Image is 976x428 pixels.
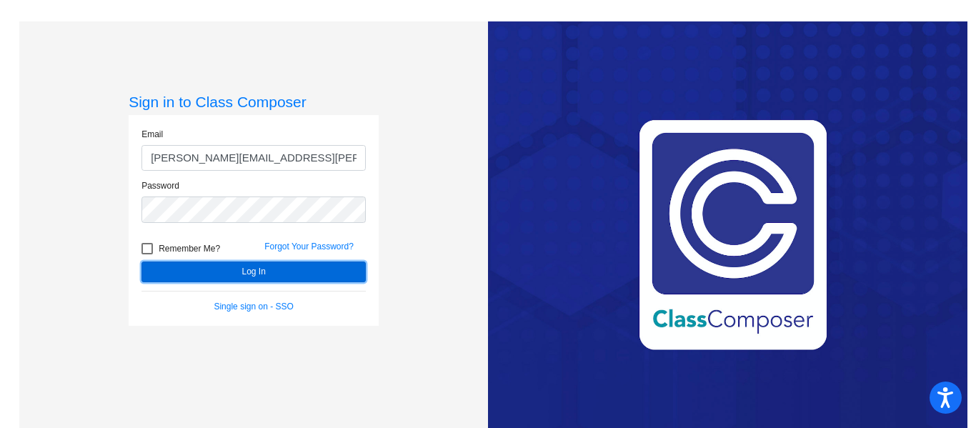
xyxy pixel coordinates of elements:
a: Forgot Your Password? [264,242,354,252]
button: Log In [141,262,366,282]
span: Remember Me? [159,240,220,257]
a: Single sign on - SSO [214,302,293,312]
label: Password [141,179,179,192]
label: Email [141,128,163,141]
h3: Sign in to Class Composer [129,93,379,111]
